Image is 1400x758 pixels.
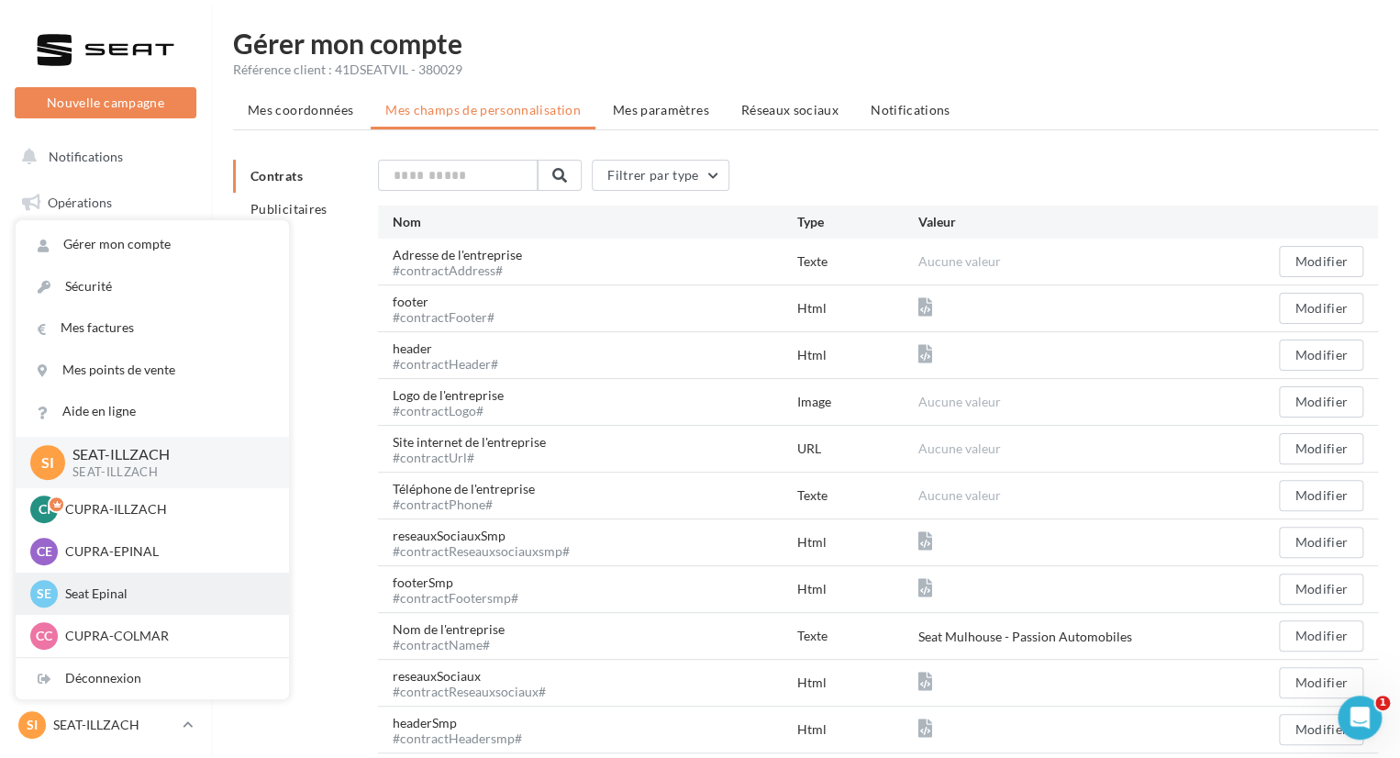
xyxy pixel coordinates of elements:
[1375,696,1390,710] span: 1
[37,542,52,561] span: CE
[741,102,839,117] span: Réseaux sociaux
[918,394,1001,409] span: Aucune valeur
[233,61,1378,79] div: Référence client : 41DSEATVIL - 380029
[11,565,200,619] a: Campagnes DataOnDemand
[797,393,918,411] div: Image
[1279,527,1363,558] button: Modifier
[393,545,570,558] div: #contractReseauxsociauxsmp#
[393,451,546,464] div: #contractUrl#
[393,592,518,605] div: #contractFootersmp#
[11,138,193,176] button: Notifications
[11,229,200,268] a: Boîte de réception13
[1279,667,1363,698] button: Modifier
[393,480,550,511] div: Téléphone de l'entreprise
[918,440,1001,456] span: Aucune valeur
[871,102,950,117] span: Notifications
[393,714,537,745] div: headerSmp
[1279,293,1363,324] button: Modifier
[393,293,509,324] div: footer
[11,322,200,361] a: Campagnes
[53,716,175,734] p: SEAT-ILLZACH
[11,276,200,315] a: Visibilité en ligne
[65,500,267,518] p: CUPRA-ILLZACH
[39,500,50,518] span: CI
[1279,480,1363,511] button: Modifier
[592,160,729,191] button: Filtrer par type
[1279,433,1363,464] button: Modifier
[393,246,537,277] div: Adresse de l'entreprise
[393,527,584,558] div: reseauxSociauxSmp
[1279,386,1363,418] button: Modifier
[11,184,200,222] a: Opérations
[1338,696,1382,740] iframe: Intercom live chat
[797,580,918,598] div: Html
[41,451,54,473] span: SI
[797,346,918,364] div: Html
[797,440,918,458] div: URL
[393,620,519,652] div: Nom de l'entreprise
[1279,340,1363,371] button: Modifier
[37,585,51,603] span: SE
[65,627,267,645] p: CUPRA-COLMAR
[393,311,494,324] div: #contractFooter#
[65,542,267,561] p: CUPRA-EPINAL
[393,686,546,698] div: #contractReseauxsociaux#
[16,658,289,699] div: Déconnexion
[72,464,260,481] p: SEAT-ILLZACH
[393,340,513,371] div: header
[16,350,289,391] a: Mes points de vente
[393,574,533,605] div: footerSmp
[1279,714,1363,745] button: Modifier
[797,674,918,692] div: Html
[11,367,200,406] a: Contacts
[65,585,267,603] p: Seat Epinal
[27,716,38,734] span: SI
[11,459,200,497] a: Calendrier
[797,533,918,552] div: Html
[918,487,1001,503] span: Aucune valeur
[797,299,918,318] div: Html
[72,444,260,465] p: SEAT-ILLZACH
[393,732,522,745] div: #contractHeadersmp#
[393,667,561,698] div: reseauxSociaux
[918,253,1001,269] span: Aucune valeur
[15,708,196,742] a: SI SEAT-ILLZACH
[393,358,498,371] div: #contractHeader#
[393,386,518,418] div: Logo de l'entreprise
[797,213,918,231] div: Type
[797,720,918,739] div: Html
[393,639,505,652] div: #contractName#
[16,266,289,307] a: Sécurité
[918,628,1132,646] div: Seat Mulhouse - Passion Automobiles
[250,201,328,217] span: Publicitaires
[248,102,353,117] span: Mes coordonnées
[16,307,289,349] a: Mes factures
[49,149,123,164] span: Notifications
[393,498,535,511] div: #contractPhone#
[1279,620,1363,652] button: Modifier
[393,433,561,464] div: Site internet de l'entreprise
[11,504,200,558] a: PLV et print personnalisable
[233,29,1378,57] h1: Gérer mon compte
[36,627,52,645] span: CC
[15,87,196,118] button: Nouvelle campagne
[16,391,289,432] a: Aide en ligne
[1279,246,1363,277] button: Modifier
[1279,574,1363,605] button: Modifier
[393,213,797,231] div: Nom
[48,195,112,210] span: Opérations
[393,264,522,277] div: #contractAddress#
[11,413,200,451] a: Médiathèque
[918,213,1242,231] div: Valeur
[797,486,918,505] div: Texte
[393,405,504,418] div: #contractLogo#
[797,627,918,645] div: Texte
[16,224,289,265] a: Gérer mon compte
[797,252,918,271] div: Texte
[613,102,709,117] span: Mes paramètres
